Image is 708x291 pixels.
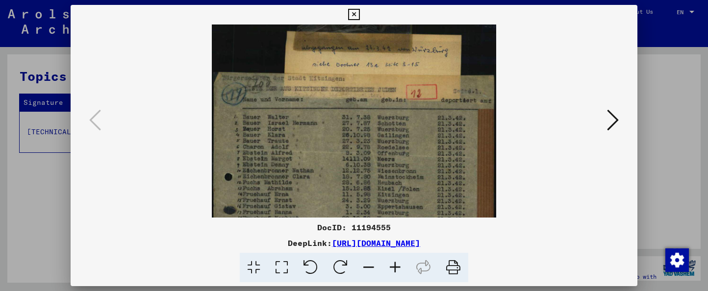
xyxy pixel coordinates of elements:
[71,237,637,249] div: DeepLink:
[665,248,689,272] img: Change consent
[332,238,420,248] a: [URL][DOMAIN_NAME]
[71,221,637,233] div: DocID: 11194555
[665,248,688,271] div: Change consent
